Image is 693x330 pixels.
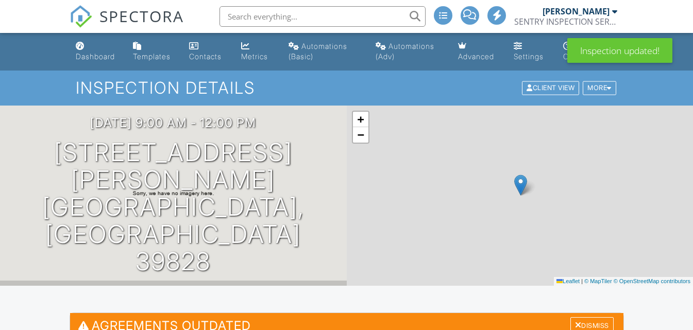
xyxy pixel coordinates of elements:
div: Client View [522,81,579,95]
h1: [STREET_ADDRESS][PERSON_NAME] [GEOGRAPHIC_DATA], [GEOGRAPHIC_DATA] 39828 [16,139,330,275]
span: − [357,128,364,141]
div: Settings [514,52,544,61]
div: Inspection updated! [567,38,672,63]
h3: [DATE] 9:00 am - 12:00 pm [90,116,256,130]
div: [PERSON_NAME] [543,6,610,16]
div: More [583,81,616,95]
a: Templates [129,37,177,66]
span: + [357,113,364,126]
a: Advanced [454,37,501,66]
span: SPECTORA [99,5,184,27]
img: The Best Home Inspection Software - Spectora [70,5,92,28]
div: Templates [133,52,171,61]
a: Support Center [559,37,621,66]
div: Contacts [189,52,222,61]
div: Dashboard [76,52,115,61]
a: Zoom in [353,112,368,127]
h1: Inspection Details [76,79,617,97]
img: Marker [514,175,527,196]
a: Settings [510,37,551,66]
div: Metrics [241,52,268,61]
a: Dashboard [72,37,121,66]
div: Advanced [458,52,494,61]
a: Metrics [237,37,276,66]
a: Leaflet [556,278,580,284]
input: Search everything... [219,6,426,27]
div: Automations (Adv) [376,42,434,61]
div: Automations (Basic) [289,42,347,61]
a: Automations (Basic) [284,37,363,66]
a: Contacts [185,37,229,66]
a: Client View [521,83,582,91]
div: SENTRY INSPECTION SERVICES, LLC / SENTRY HOME INSPECTIONS [514,16,617,27]
a: Automations (Advanced) [371,37,446,66]
a: © MapTiler [584,278,612,284]
span: | [581,278,583,284]
a: Zoom out [353,127,368,143]
a: SPECTORA [70,14,184,36]
a: © OpenStreetMap contributors [614,278,690,284]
